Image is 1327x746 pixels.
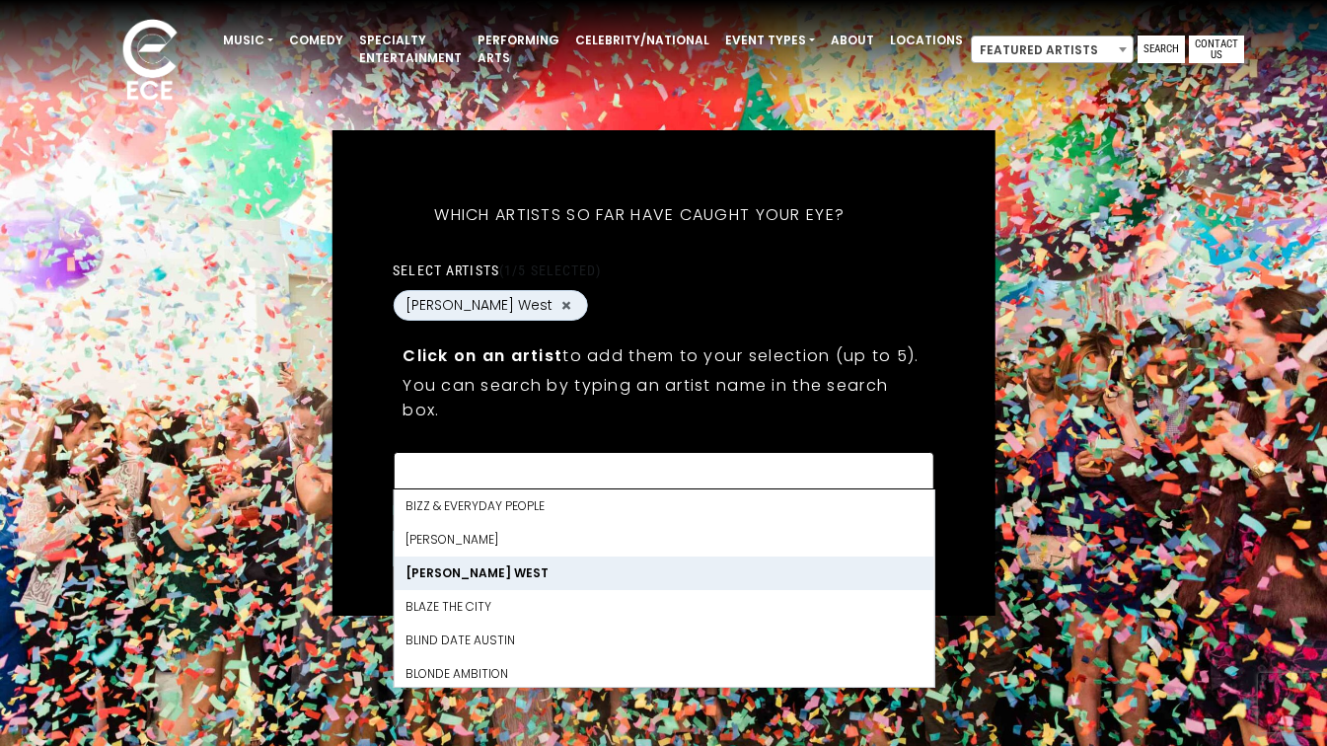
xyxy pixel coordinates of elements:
li: Blind Date Austin [394,624,933,657]
li: [PERSON_NAME] [394,523,933,557]
a: Specialty Entertainment [351,24,470,75]
li: [PERSON_NAME] West [394,557,933,590]
a: About [823,24,882,57]
a: Comedy [281,24,351,57]
img: ece_new_logo_whitev2-1.png [101,14,199,110]
li: Bizz & Everyday People [394,489,933,523]
li: Blonde Ambition [394,657,933,691]
a: Locations [882,24,971,57]
p: to add them to your selection (up to 5). [403,343,924,368]
span: [PERSON_NAME] West [405,295,553,316]
h5: Which artists so far have caught your eye? [393,180,886,251]
a: Event Types [717,24,823,57]
a: Performing Arts [470,24,567,75]
span: Featured Artists [972,37,1133,64]
span: Featured Artists [971,36,1134,63]
a: Search [1138,36,1185,63]
a: Contact Us [1189,36,1244,63]
button: Remove Blair's West [558,297,574,315]
span: (1/5 selected) [499,262,602,278]
strong: Click on an artist [403,344,562,367]
a: Music [215,24,281,57]
a: Celebrity/National [567,24,717,57]
textarea: Search [405,465,922,483]
p: You can search by typing an artist name in the search box. [403,373,924,422]
li: Blaze The City [394,590,933,624]
label: Select artists [393,261,601,279]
